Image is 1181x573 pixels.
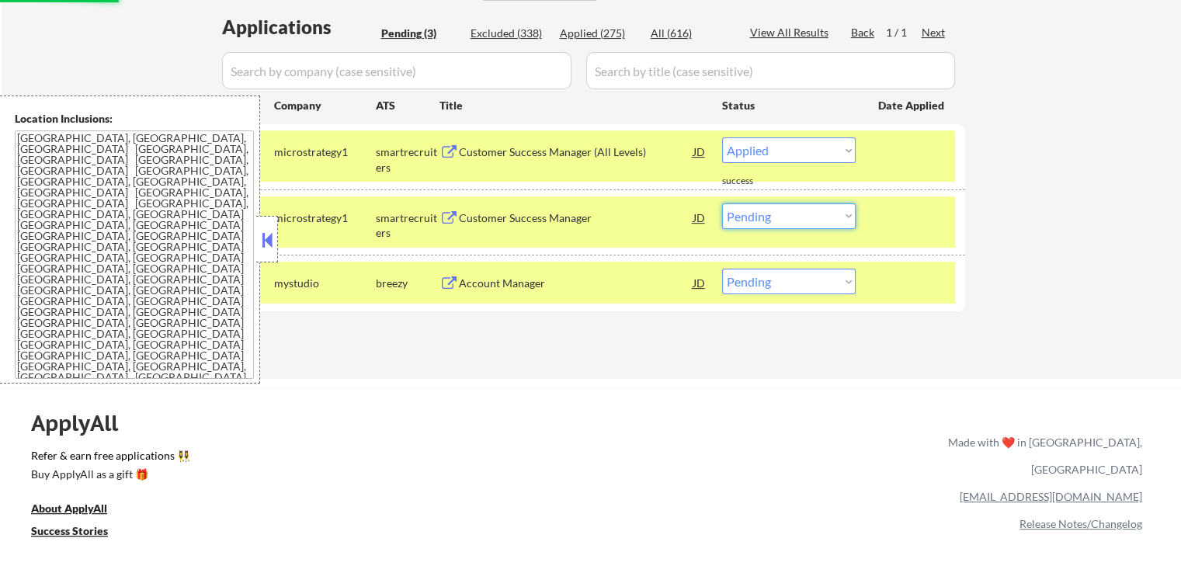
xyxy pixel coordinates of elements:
div: microstrategy1 [274,210,376,226]
a: About ApplyAll [31,501,129,520]
div: Customer Success Manager [459,210,693,226]
a: [EMAIL_ADDRESS][DOMAIN_NAME] [960,490,1142,503]
div: 1 / 1 [886,25,922,40]
div: ApplyAll [31,410,136,436]
a: Buy ApplyAll as a gift 🎁 [31,467,186,486]
div: Status [722,91,856,119]
a: Success Stories [31,523,129,543]
div: Next [922,25,947,40]
div: ATS [376,98,439,113]
div: Company [274,98,376,113]
div: mystudio [274,276,376,291]
div: Customer Success Manager (All Levels) [459,144,693,160]
div: Excluded (338) [471,26,548,41]
div: smartrecruiters [376,210,439,241]
div: Pending (3) [381,26,459,41]
div: Location Inclusions: [15,111,254,127]
a: Refer & earn free applications 👯‍♀️ [31,450,623,467]
div: JD [692,269,707,297]
u: About ApplyAll [31,502,107,515]
div: Title [439,98,707,113]
div: microstrategy1 [274,144,376,160]
u: Success Stories [31,524,108,537]
input: Search by title (case sensitive) [586,52,955,89]
div: smartrecruiters [376,144,439,175]
div: success [722,175,784,188]
div: Made with ❤️ in [GEOGRAPHIC_DATA], [GEOGRAPHIC_DATA] [942,429,1142,483]
div: View All Results [750,25,833,40]
div: All (616) [651,26,728,41]
div: Applications [222,18,376,36]
div: JD [692,203,707,231]
a: Release Notes/Changelog [1019,517,1142,530]
div: Buy ApplyAll as a gift 🎁 [31,469,186,480]
div: Applied (275) [560,26,637,41]
div: JD [692,137,707,165]
div: Back [851,25,876,40]
div: Account Manager [459,276,693,291]
div: breezy [376,276,439,291]
div: Date Applied [878,98,947,113]
input: Search by company (case sensitive) [222,52,571,89]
